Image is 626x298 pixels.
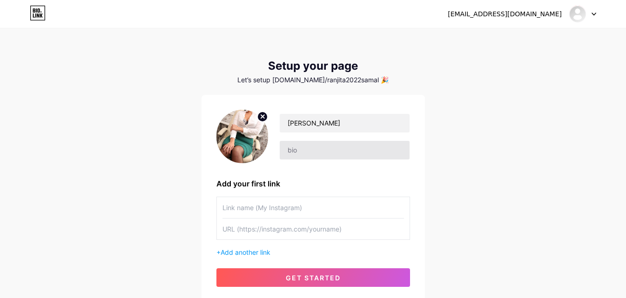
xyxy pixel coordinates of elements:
[216,268,410,287] button: get started
[221,248,270,256] span: Add another link
[216,178,410,189] div: Add your first link
[216,247,410,257] div: +
[569,5,586,23] img: ranjita2022samal
[280,114,409,132] input: Your name
[202,60,425,73] div: Setup your page
[448,9,562,19] div: [EMAIL_ADDRESS][DOMAIN_NAME]
[286,274,341,282] span: get started
[222,219,404,239] input: URL (https://instagram.com/yourname)
[202,76,425,84] div: Let’s setup [DOMAIN_NAME]/ranjita2022samal 🎉
[280,141,409,159] input: bio
[222,197,404,218] input: Link name (My Instagram)
[216,110,269,163] img: profile pic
